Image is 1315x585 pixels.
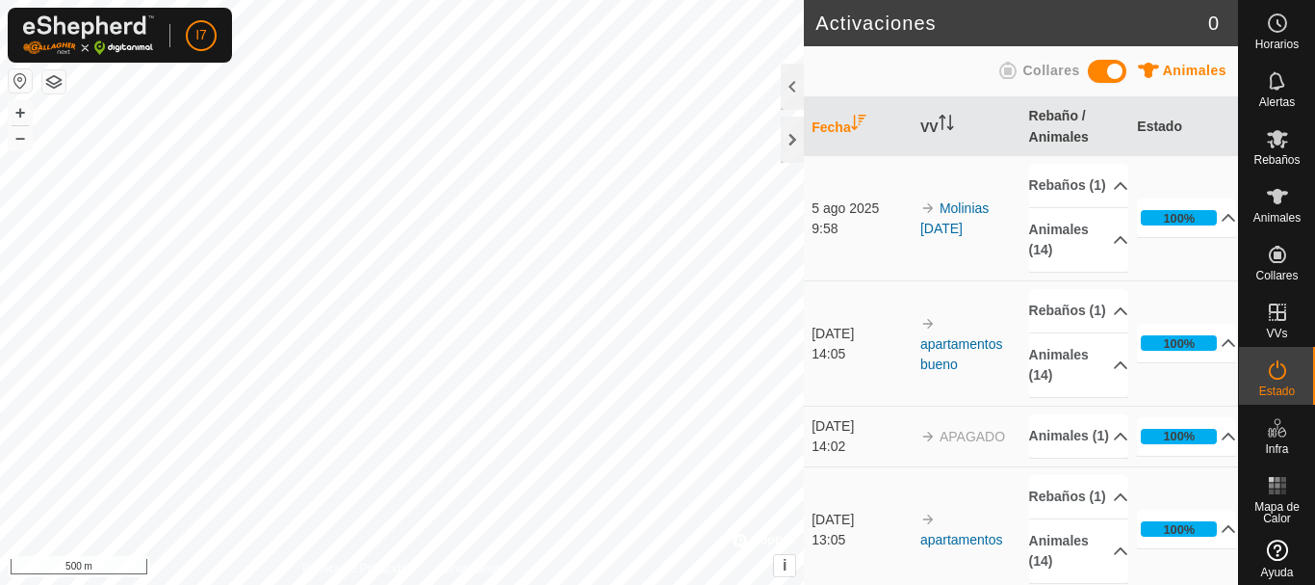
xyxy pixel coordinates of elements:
[812,219,911,239] div: 9:58
[1029,475,1128,519] p-accordion-header: Rebaños (1)
[812,199,911,219] div: 5 ago 2025
[1137,199,1236,237] p-accordion-header: 100%
[437,562,502,575] font: Contáctanos
[195,25,207,45] span: I7
[920,200,989,236] a: Molinias [DATE]
[1141,335,1217,351] div: 100%
[783,557,786,573] font: i
[1259,95,1295,109] font: Alertas
[1137,119,1182,134] font: Estado
[812,324,911,344] div: [DATE]
[1265,442,1288,456] font: Infra
[812,416,911,437] div: [DATE]
[1141,521,1217,537] div: 100%
[812,344,911,364] div: 14:05
[920,200,936,216] img: arrow
[920,512,936,527] img: arrow
[1137,324,1236,362] p-accordion-header: 100%
[1163,209,1195,227] div: 100%
[1137,510,1236,548] p-accordion-header: 100%
[851,118,866,133] p-sorticon: Activar para ordenar
[812,120,850,135] font: Fecha
[15,102,26,122] font: +
[1029,414,1128,458] p-accordion-header: Animales (1)
[939,118,954,133] p-sorticon: Activar para ordenar
[920,120,939,135] font: VV
[1029,108,1089,145] font: Rebaño / Animales
[15,127,25,147] font: –
[1244,501,1310,524] span: Mapa de Calor
[9,101,32,124] button: +
[920,336,1003,372] a: apartamentos bueno
[23,15,154,55] img: Logo Gallagher
[9,69,32,93] button: Restablecer mapa
[1141,429,1217,444] div: 100%
[1255,39,1299,50] span: Horarios
[774,555,795,576] button: i
[1029,519,1128,583] p-accordion-header: Animales (14)
[1261,566,1294,579] font: Ayuda
[1163,427,1195,445] div: 100%
[42,70,65,93] button: Capas del Mapa
[1163,520,1195,539] div: 100%
[1163,63,1226,78] font: Animales
[920,532,1003,547] a: apartamentos
[1022,63,1079,78] font: Collares
[1255,269,1298,282] font: Collares
[1266,327,1287,340] font: VVs
[1029,164,1128,207] p-accordion-header: Rebaños (1)
[1029,289,1128,332] p-accordion-header: Rebaños (1)
[1253,211,1301,225] font: Animales
[1029,208,1128,272] p-accordion-header: Animales (14)
[815,13,936,34] font: Activaciones
[437,560,502,577] a: Contáctanos
[1141,210,1217,226] div: 100%
[1029,333,1128,397] p-accordion-header: Animales (14)
[812,530,911,550] div: 13:05
[1253,153,1300,167] font: Rebaños
[302,560,413,577] a: Política de Privacidad
[940,429,1005,444] span: APAGADO
[1259,385,1295,398] font: Estado
[1163,334,1195,353] div: 100%
[1208,13,1219,34] font: 0
[920,316,936,332] img: arrow
[302,562,413,575] font: Política de Privacidad
[812,510,911,530] div: [DATE]
[1137,417,1236,456] p-accordion-header: 100%
[920,429,936,444] img: arrow
[9,126,32,149] button: –
[812,437,911,457] div: 14:02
